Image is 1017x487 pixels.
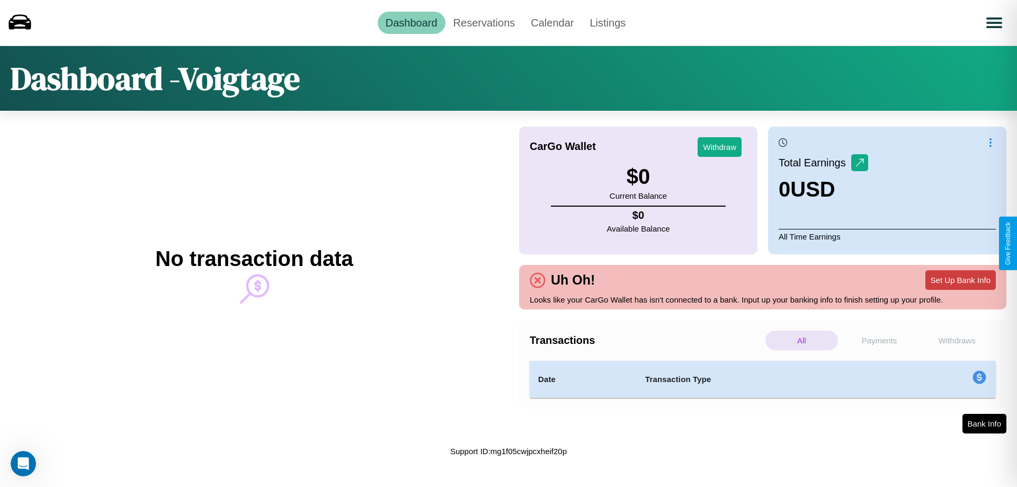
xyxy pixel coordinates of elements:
[779,153,851,172] p: Total Earnings
[1004,222,1012,265] div: Give Feedback
[546,272,600,288] h4: Uh Oh!
[779,178,868,201] h3: 0 USD
[530,334,763,347] h4: Transactions
[582,12,634,34] a: Listings
[921,331,993,350] p: Withdraws
[779,229,996,244] p: All Time Earnings
[962,414,1006,433] button: Bank Info
[530,293,996,307] p: Looks like your CarGo Wallet has isn't connected to a bank. Input up your banking info to finish ...
[523,12,582,34] a: Calendar
[11,57,300,100] h1: Dashboard - Voigtage
[538,373,628,386] h4: Date
[607,209,670,222] h4: $ 0
[530,140,596,153] h4: CarGo Wallet
[610,189,667,203] p: Current Balance
[607,222,670,236] p: Available Balance
[979,8,1009,38] button: Open menu
[925,270,996,290] button: Set Up Bank Info
[698,137,742,157] button: Withdraw
[11,451,36,476] iframe: Intercom live chat
[765,331,838,350] p: All
[450,444,567,458] p: Support ID: mg1f05cwjpcxheif20p
[378,12,445,34] a: Dashboard
[445,12,523,34] a: Reservations
[645,373,886,386] h4: Transaction Type
[530,361,996,398] table: simple table
[155,247,353,271] h2: No transaction data
[843,331,916,350] p: Payments
[610,165,667,189] h3: $ 0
